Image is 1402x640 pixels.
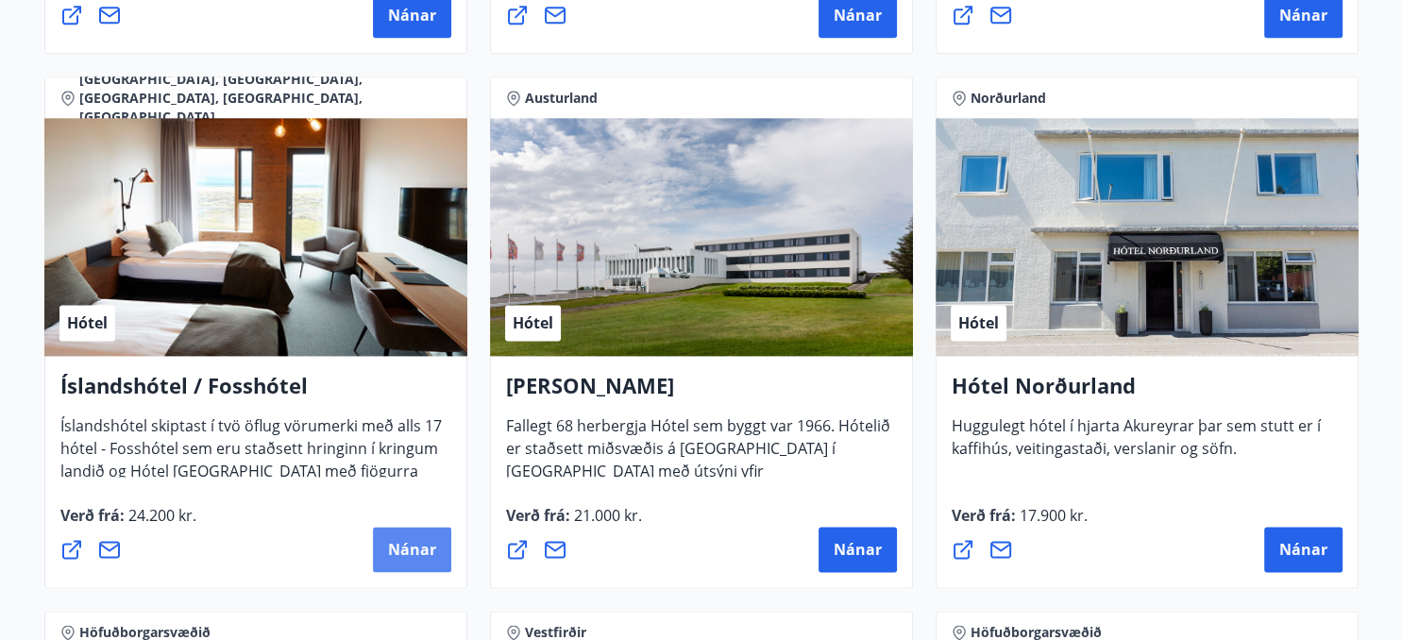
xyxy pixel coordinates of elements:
span: Verð frá : [506,505,642,541]
h4: Íslandshótel / Fosshótel [60,371,451,414]
span: Nánar [1279,539,1327,560]
span: Nánar [834,539,882,560]
button: Nánar [1264,527,1343,572]
span: Huggulegt hótel í hjarta Akureyrar þar sem stutt er í kaffihús, veitingastaði, verslanir og söfn. [952,415,1321,474]
span: Nánar [388,5,436,25]
button: Nánar [819,527,897,572]
span: Hótel [958,312,999,333]
span: Norðurland [971,89,1046,108]
h4: [PERSON_NAME] [506,371,897,414]
span: Nánar [834,5,882,25]
span: [GEOGRAPHIC_DATA], [GEOGRAPHIC_DATA], [GEOGRAPHIC_DATA], [GEOGRAPHIC_DATA], [GEOGRAPHIC_DATA] [79,70,451,126]
span: 21.000 kr. [570,505,642,526]
span: 24.200 kr. [125,505,196,526]
h4: Hótel Norðurland [952,371,1343,414]
button: Nánar [373,527,451,572]
span: Verð frá : [952,505,1088,541]
span: Hótel [67,312,108,333]
span: Fallegt 68 herbergja Hótel sem byggt var 1966. Hótelið er staðsett miðsvæðis á [GEOGRAPHIC_DATA] ... [506,415,890,519]
span: 17.900 kr. [1016,505,1088,526]
span: Nánar [1279,5,1327,25]
span: Nánar [388,539,436,560]
span: Verð frá : [60,505,196,541]
span: Austurland [525,89,598,108]
span: Hótel [513,312,553,333]
span: Íslandshótel skiptast í tvö öflug vörumerki með alls 17 hótel - Fosshótel sem eru staðsett hringi... [60,415,442,519]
